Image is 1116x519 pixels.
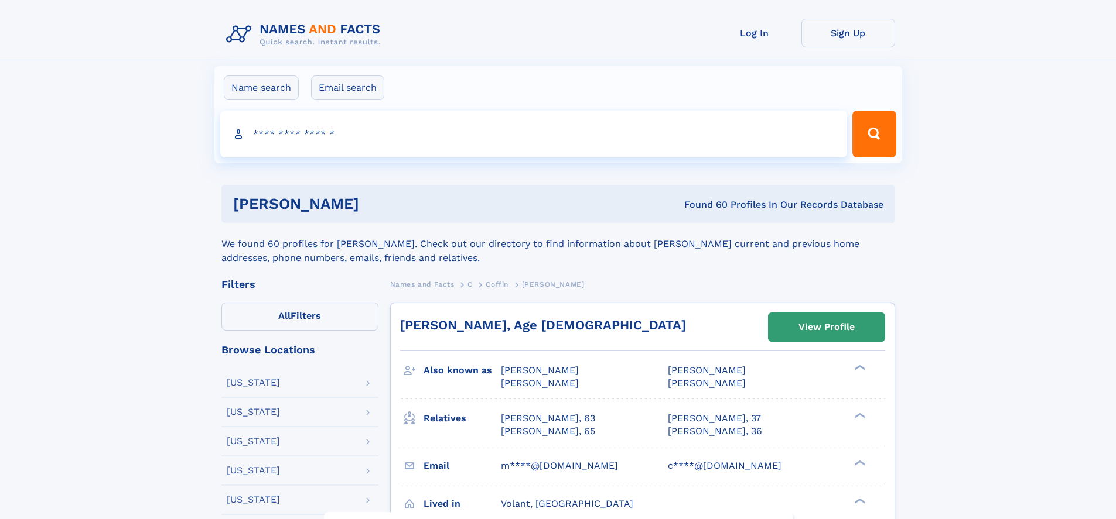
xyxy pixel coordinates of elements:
[852,459,866,466] div: ❯
[852,111,896,157] button: Search Button
[521,198,883,211] div: Found 60 Profiles In Our Records Database
[467,277,473,291] a: C
[501,412,595,425] a: [PERSON_NAME], 63
[668,365,746,376] span: [PERSON_NAME]
[224,75,299,100] label: Name search
[501,425,595,438] a: [PERSON_NAME], 65
[501,365,579,376] span: [PERSON_NAME]
[769,313,885,341] a: View Profile
[486,280,508,288] span: Coffin
[486,277,508,291] a: Coffin
[311,75,384,100] label: Email search
[220,111,848,157] input: search input
[668,377,746,389] span: [PERSON_NAME]
[522,280,585,288] span: [PERSON_NAME]
[708,19,801,47] a: Log In
[227,436,280,446] div: [US_STATE]
[233,197,522,211] h1: [PERSON_NAME]
[424,408,501,428] h3: Relatives
[668,425,762,438] a: [PERSON_NAME], 36
[221,345,378,355] div: Browse Locations
[221,303,378,331] label: Filters
[852,497,866,504] div: ❯
[278,310,291,321] span: All
[221,19,390,50] img: Logo Names and Facts
[221,279,378,290] div: Filters
[221,223,895,265] div: We found 60 profiles for [PERSON_NAME]. Check out our directory to find information about [PERSON...
[424,456,501,476] h3: Email
[400,318,686,332] a: [PERSON_NAME], Age [DEMOGRAPHIC_DATA]
[852,411,866,419] div: ❯
[227,407,280,417] div: [US_STATE]
[424,494,501,514] h3: Lived in
[668,412,761,425] a: [PERSON_NAME], 37
[798,314,855,341] div: View Profile
[852,364,866,372] div: ❯
[501,498,633,509] span: Volant, [GEOGRAPHIC_DATA]
[227,495,280,504] div: [US_STATE]
[467,280,473,288] span: C
[801,19,895,47] a: Sign Up
[501,377,579,389] span: [PERSON_NAME]
[424,360,501,380] h3: Also known as
[227,466,280,475] div: [US_STATE]
[227,378,280,387] div: [US_STATE]
[390,277,455,291] a: Names and Facts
